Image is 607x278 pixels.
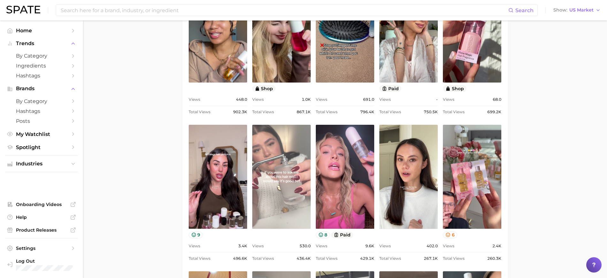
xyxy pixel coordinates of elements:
[16,28,67,34] span: Home
[443,108,465,116] span: Total Views
[252,85,276,92] button: shop
[365,242,374,250] span: 9.6k
[5,106,78,116] a: Hashtags
[424,255,438,262] span: 267.1k
[16,86,67,91] span: Brands
[302,96,311,103] span: 1.0k
[515,7,534,13] span: Search
[16,73,67,79] span: Hashtags
[443,255,465,262] span: Total Views
[5,200,78,209] a: Onboarding Videos
[316,108,338,116] span: Total Views
[316,255,338,262] span: Total Views
[16,108,67,114] span: Hashtags
[487,108,501,116] span: 699.2k
[424,108,438,116] span: 750.5k
[5,96,78,106] a: by Category
[436,96,438,103] span: -
[5,51,78,61] a: by Category
[233,108,247,116] span: 902.3k
[16,53,67,59] span: by Category
[16,202,67,207] span: Onboarding Videos
[316,232,330,238] button: 8
[5,159,78,169] button: Industries
[297,108,311,116] span: 867.1k
[16,131,67,137] span: My Watchlist
[316,242,327,250] span: Views
[316,96,327,103] span: Views
[236,96,247,103] span: 448.0
[443,232,457,238] button: 6
[360,108,374,116] span: 796.4k
[443,96,454,103] span: Views
[16,214,67,220] span: Help
[16,245,67,251] span: Settings
[5,84,78,93] button: Brands
[189,96,200,103] span: Views
[552,6,602,14] button: ShowUS Market
[569,8,594,12] span: US Market
[5,26,78,36] a: Home
[16,258,73,264] span: Log Out
[252,108,274,116] span: Total Views
[492,242,501,250] span: 2.4k
[16,161,67,167] span: Industries
[5,142,78,152] a: Spotlight
[189,232,203,238] button: 9
[363,96,374,103] span: 691.0
[297,255,311,262] span: 436.4k
[252,255,274,262] span: Total Views
[487,255,501,262] span: 260.3k
[233,255,247,262] span: 496.6k
[300,242,311,250] span: 530.0
[5,225,78,235] a: Product Releases
[553,8,567,12] span: Show
[5,116,78,126] a: Posts
[16,98,67,104] span: by Category
[493,96,501,103] span: 68.0
[60,5,508,16] input: Search here for a brand, industry, or ingredient
[5,212,78,222] a: Help
[189,242,200,250] span: Views
[427,242,438,250] span: 402.0
[360,255,374,262] span: 429.1k
[252,96,264,103] span: Views
[6,6,40,13] img: SPATE
[379,242,391,250] span: Views
[189,108,210,116] span: Total Views
[5,243,78,253] a: Settings
[5,71,78,81] a: Hashtags
[331,232,353,238] button: paid
[238,242,247,250] span: 3.4k
[16,118,67,124] span: Posts
[379,96,391,103] span: Views
[443,242,454,250] span: Views
[5,61,78,71] a: Ingredients
[189,255,210,262] span: Total Views
[379,85,401,92] button: paid
[443,85,467,92] button: shop
[16,41,67,46] span: Trends
[5,129,78,139] a: My Watchlist
[16,144,67,150] span: Spotlight
[5,256,78,273] a: Log out. Currently logged in with e-mail cyndi.hua@unilever.com.
[16,63,67,69] span: Ingredients
[5,39,78,48] button: Trends
[379,255,401,262] span: Total Views
[252,242,264,250] span: Views
[379,108,401,116] span: Total Views
[16,227,67,233] span: Product Releases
